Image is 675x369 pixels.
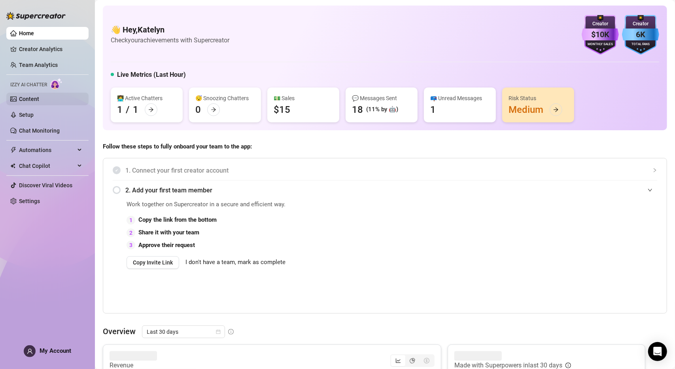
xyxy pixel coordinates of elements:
a: Chat Monitoring [19,127,60,134]
img: Chat Copilot [10,163,15,169]
div: 💬 Messages Sent [352,94,411,103]
div: Monthly Sales [582,42,619,47]
div: 0 [195,103,201,116]
strong: Follow these steps to fully onboard your team to the app: [103,143,252,150]
strong: Approve their request [138,242,195,249]
iframe: Adding Team Members [499,200,657,301]
a: Content [19,96,39,102]
span: pie-chart [410,358,415,363]
span: thunderbolt [10,147,17,153]
a: Team Analytics [19,62,58,68]
a: Discover Viral Videos [19,182,72,188]
span: Copy Invite Link [133,259,173,266]
div: $15 [274,103,290,116]
div: Creator [622,20,659,28]
div: 1 [127,216,135,224]
div: Creator [582,20,619,28]
a: Creator Analytics [19,43,82,55]
article: Overview [103,325,136,337]
span: arrow-right [148,107,154,112]
div: 1 [133,103,138,116]
div: Total Fans [622,42,659,47]
span: info-circle [565,363,571,368]
span: Last 30 days [147,326,220,338]
strong: Copy the link from the bottom [138,216,217,223]
img: AI Chatter [50,78,62,89]
span: Automations [19,144,75,156]
div: 18 [352,103,363,116]
span: dollar-circle [424,358,429,363]
div: $10K [582,29,619,41]
span: Chat Copilot [19,160,75,172]
div: 😴 Snoozing Chatters [195,94,255,103]
span: Work together on Supercreator in a secure and efficient way. [127,200,479,209]
div: 👩‍💻 Active Chatters [117,94,176,103]
div: Open Intercom Messenger [648,342,667,361]
div: 6K [622,29,659,41]
article: Check your achievements with Supercreator [111,35,229,45]
span: 1. Connect your first creator account [125,165,657,175]
div: 💵 Sales [274,94,333,103]
span: My Account [40,347,71,354]
span: arrow-right [553,107,559,112]
div: 📪 Unread Messages [430,94,490,103]
div: 2 [127,228,135,237]
img: purple-badge-B9DA21FR.svg [582,15,619,55]
a: Home [19,30,34,36]
h5: Live Metrics (Last Hour) [117,70,186,80]
div: 1. Connect your first creator account [113,161,657,180]
strong: Share it with your team [138,229,199,236]
span: expanded [648,188,652,192]
span: line-chart [395,358,401,363]
span: info-circle [228,329,234,335]
button: Copy Invite Link [127,256,179,269]
span: arrow-right [211,107,216,112]
span: collapsed [652,168,657,173]
img: blue-badge-DgoSNQY1.svg [622,15,659,55]
h4: 👋 Hey, Katelyn [111,24,229,35]
div: 1 [430,103,436,116]
div: 1 [117,103,123,116]
img: logo-BBDzfeDw.svg [6,12,66,20]
span: Izzy AI Chatter [10,81,47,89]
div: 2. Add your first team member [113,181,657,200]
div: (11% by 🤖) [366,105,398,114]
div: Risk Status [509,94,568,103]
span: 2. Add your first team member [125,185,657,195]
a: Setup [19,112,34,118]
span: I don't have a team, mark as complete [185,258,286,267]
a: Settings [19,198,40,204]
span: user [27,348,33,354]
div: 3 [127,241,135,249]
div: segmented control [390,354,435,367]
span: calendar [216,329,221,334]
